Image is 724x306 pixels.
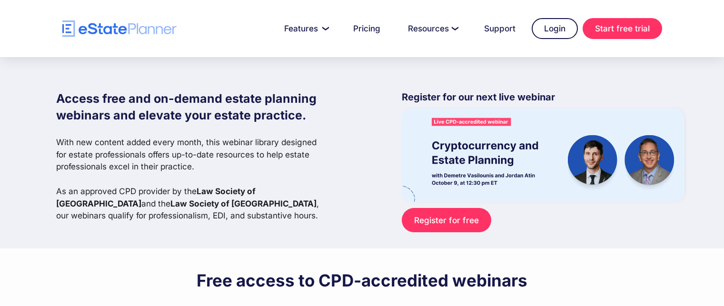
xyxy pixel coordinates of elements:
h2: Free access to CPD-accredited webinars [197,270,527,291]
a: Start free trial [583,18,662,39]
strong: Law Society of [GEOGRAPHIC_DATA] [56,186,256,208]
a: Login [532,18,578,39]
a: Support [473,19,527,38]
a: Features [273,19,337,38]
h1: Access free and on-demand estate planning webinars and elevate your estate practice. [56,90,327,124]
a: Register for free [402,208,491,232]
p: Register for our next live webinar [402,90,684,109]
a: Resources [397,19,468,38]
a: Pricing [342,19,392,38]
a: home [62,20,177,37]
img: eState Academy webinar [402,109,684,201]
strong: Law Society of [GEOGRAPHIC_DATA] [170,198,317,208]
p: With new content added every month, this webinar library designed for estate professionals offers... [56,136,327,222]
